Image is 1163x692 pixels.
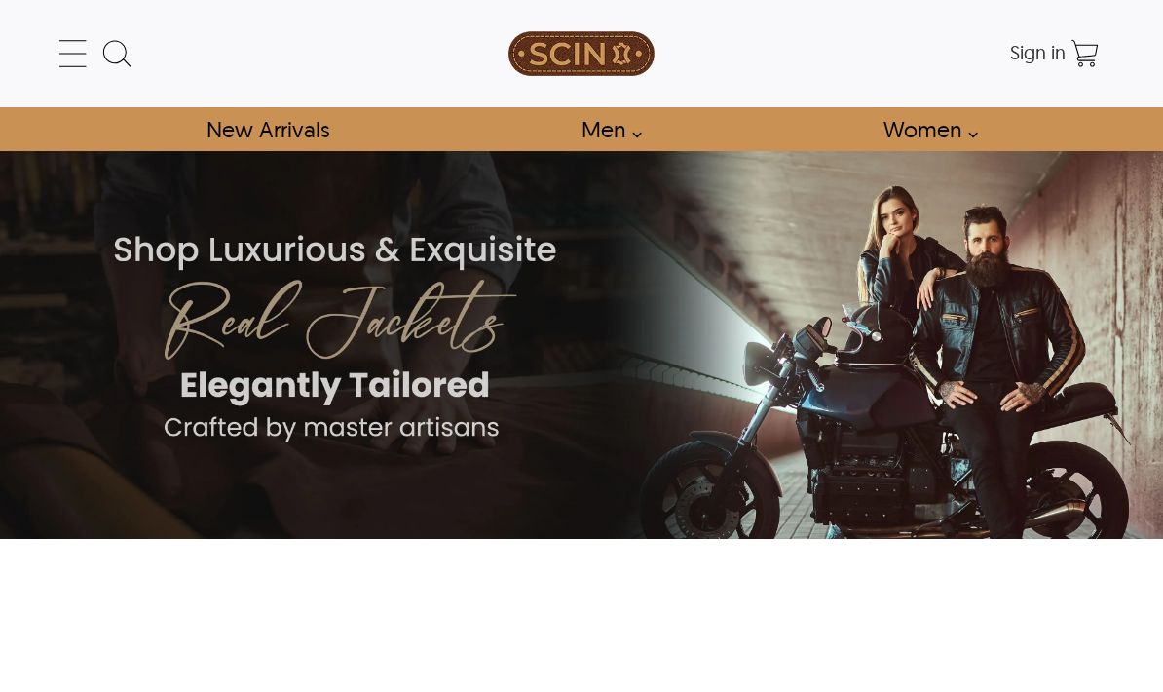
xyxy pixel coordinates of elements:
[508,10,655,97] img: SCIN
[407,10,756,97] a: SCIN
[1010,40,1066,64] span: Sign in
[184,107,351,151] a: Shop New Arrivals
[1066,34,1105,73] a: Shopping Cart
[559,107,653,151] a: shop men's leather jackets
[861,107,989,151] a: Shop Women Leather Jackets
[1010,47,1066,62] a: Sign in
